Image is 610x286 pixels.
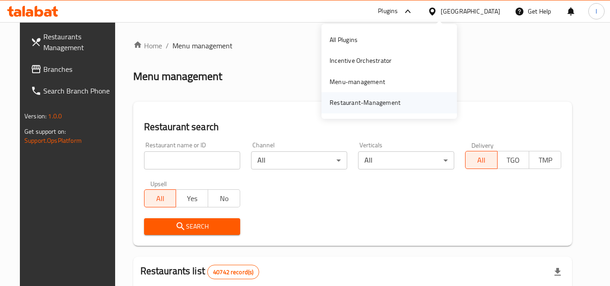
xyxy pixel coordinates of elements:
[151,221,233,232] span: Search
[133,69,222,84] h2: Menu management
[358,151,454,169] div: All
[529,151,561,169] button: TMP
[212,192,237,205] span: No
[469,154,494,167] span: All
[172,40,233,51] span: Menu management
[501,154,526,167] span: TGO
[133,40,572,51] nav: breadcrumb
[24,110,47,122] span: Version:
[144,189,177,207] button: All
[208,189,240,207] button: No
[547,261,568,283] div: Export file
[207,265,259,279] div: Total records count
[378,6,398,17] div: Plugins
[23,26,122,58] a: Restaurants Management
[23,58,122,80] a: Branches
[465,151,498,169] button: All
[144,120,561,134] h2: Restaurant search
[148,192,173,205] span: All
[43,85,115,96] span: Search Branch Phone
[330,56,391,66] div: Incentive Orchestrator
[330,98,400,108] div: Restaurant-Management
[441,6,500,16] div: [GEOGRAPHIC_DATA]
[471,142,494,148] label: Delivery
[140,264,260,279] h2: Restaurants list
[208,268,259,277] span: 40742 record(s)
[166,40,169,51] li: /
[180,192,205,205] span: Yes
[48,110,62,122] span: 1.0.0
[144,218,240,235] button: Search
[24,126,66,137] span: Get support on:
[330,77,385,87] div: Menu-management
[596,6,597,16] span: I
[23,80,122,102] a: Search Branch Phone
[43,31,115,53] span: Restaurants Management
[144,151,240,169] input: Search for restaurant name or ID..
[24,135,82,146] a: Support.OpsPlatform
[497,151,530,169] button: TGO
[43,64,115,75] span: Branches
[176,189,208,207] button: Yes
[533,154,558,167] span: TMP
[133,40,162,51] a: Home
[330,35,358,45] div: All Plugins
[150,180,167,187] label: Upsell
[251,151,347,169] div: All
